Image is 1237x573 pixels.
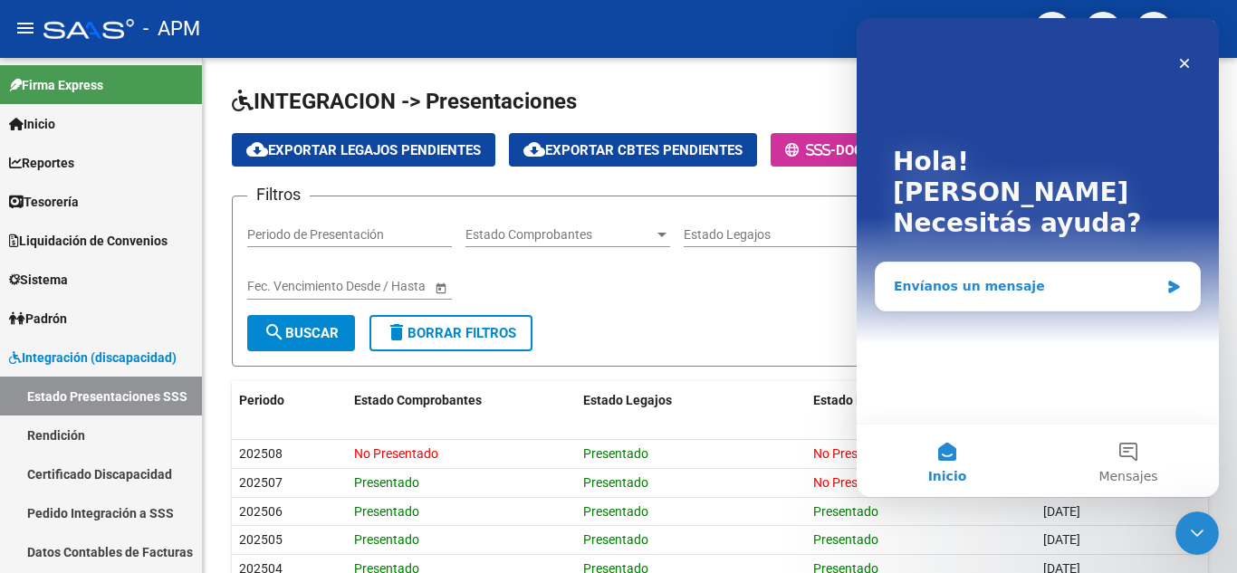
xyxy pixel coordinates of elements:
mat-icon: delete [386,321,408,343]
span: Reportes [9,153,74,173]
datatable-header-cell: Estado Legajos [576,381,806,420]
span: - APM [143,9,200,49]
span: INTEGRACION -> Presentaciones [232,89,577,114]
span: Estado Legajos [684,227,872,243]
span: Estado Comprobantes [354,393,482,407]
button: Exportar Legajos Pendientes [232,133,495,167]
span: Padrón [9,309,67,329]
span: Presentado [583,446,648,461]
datatable-header-cell: Estado Rendición (IDAF) [806,381,1036,420]
h3: Filtros [247,182,310,207]
iframe: Intercom live chat [857,18,1219,497]
datatable-header-cell: Periodo [232,381,347,420]
span: Presentado [583,532,648,547]
span: Liquidación de Convenios [9,231,168,251]
span: Tesorería [9,192,79,212]
span: Estado Legajos [583,393,672,407]
span: Inicio [9,114,55,134]
input: Fecha inicio [247,279,313,294]
button: Open calendar [431,278,450,297]
mat-icon: menu [14,17,36,39]
span: 202508 [239,446,283,461]
span: No Presentado [813,446,897,461]
button: Buscar [247,315,355,351]
button: -Doc. Apertura [771,133,954,167]
span: [DATE] [1043,532,1080,547]
span: 202507 [239,475,283,490]
span: Presentado [813,532,878,547]
mat-icon: cloud_download [523,138,545,160]
span: 202505 [239,532,283,547]
span: - [785,142,836,158]
span: Exportar Cbtes Pendientes [523,142,743,158]
iframe: Intercom live chat [1175,511,1219,555]
span: Firma Express [9,75,103,95]
button: Borrar Filtros [369,315,532,351]
span: Presentado [354,475,419,490]
span: 202506 [239,504,283,519]
span: [DATE] [1043,504,1080,519]
span: No Presentado [354,446,438,461]
span: Sistema [9,270,68,290]
span: Periodo [239,393,284,407]
span: Estado Rendición (IDAF) [813,393,953,407]
span: Doc. Apertura [836,142,940,158]
span: Presentado [354,504,419,519]
button: Exportar Cbtes Pendientes [509,133,757,167]
datatable-header-cell: Estado Comprobantes [347,381,577,420]
span: Estado Comprobantes [465,227,654,243]
span: Buscar [264,325,339,341]
span: Presentado [813,504,878,519]
span: Presentado [583,475,648,490]
mat-icon: cloud_download [246,138,268,160]
input: Fecha fin [329,279,417,294]
span: Presentado [354,532,419,547]
span: Exportar Legajos Pendientes [246,142,481,158]
span: Presentado [583,504,648,519]
span: Integración (discapacidad) [9,348,177,368]
span: No Presentado [813,475,897,490]
span: Borrar Filtros [386,325,516,341]
mat-icon: search [264,321,285,343]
